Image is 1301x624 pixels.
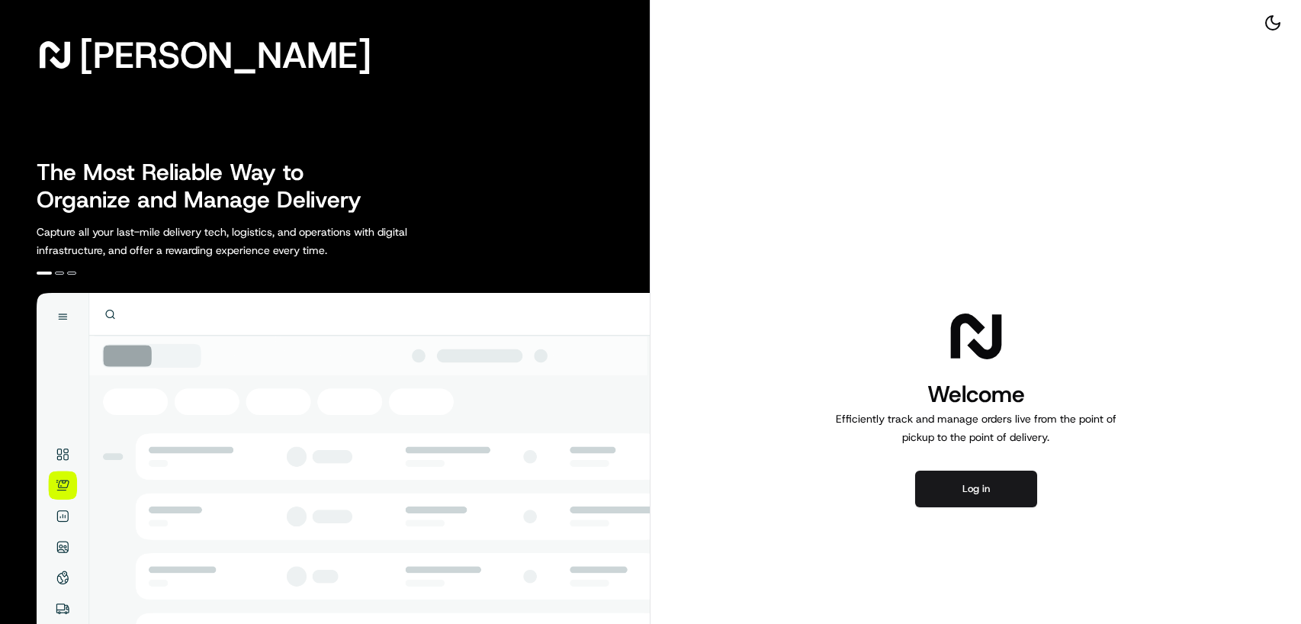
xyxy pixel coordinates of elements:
[37,223,476,259] p: Capture all your last-mile delivery tech, logistics, and operations with digital infrastructure, ...
[830,410,1123,446] p: Efficiently track and manage orders live from the point of pickup to the point of delivery.
[37,159,378,214] h2: The Most Reliable Way to Organize and Manage Delivery
[830,379,1123,410] h1: Welcome
[79,40,371,70] span: [PERSON_NAME]
[915,471,1037,507] button: Log in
